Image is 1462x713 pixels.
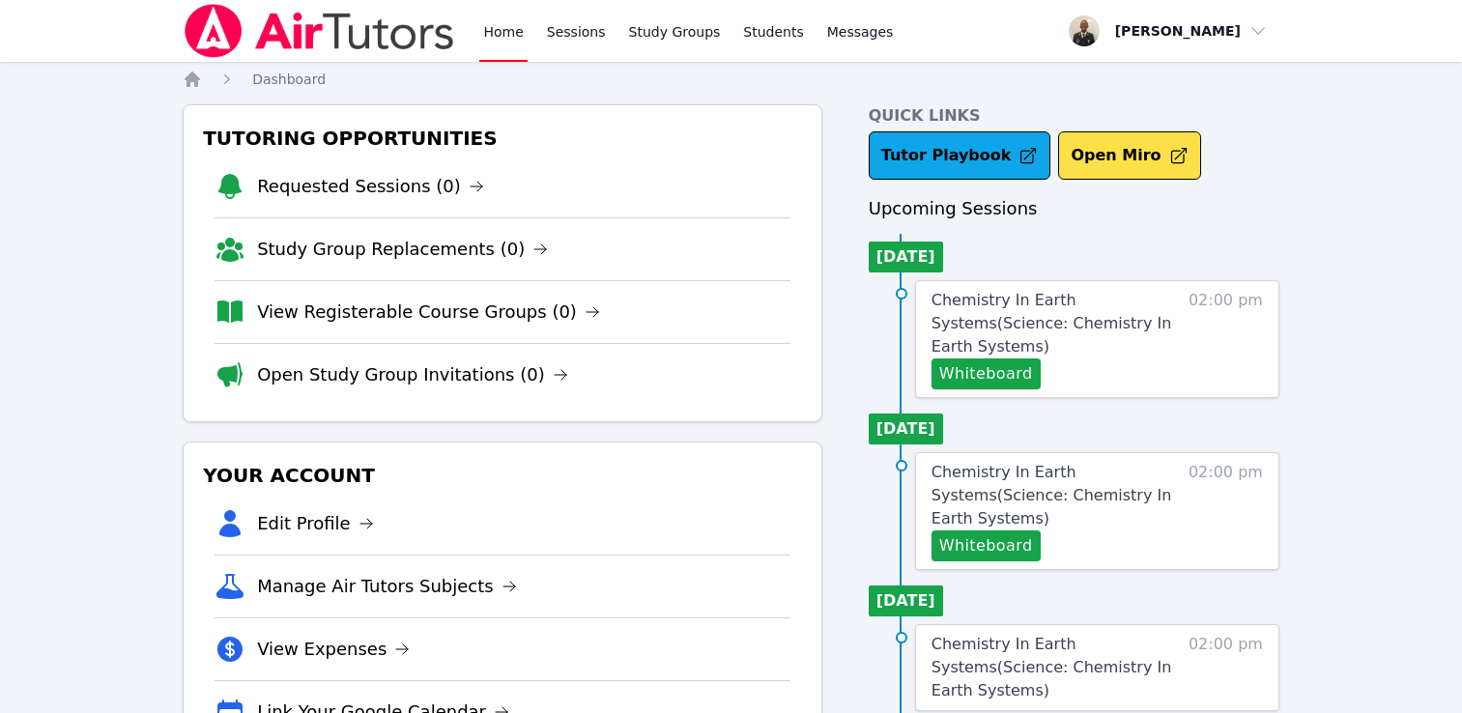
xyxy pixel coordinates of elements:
img: Air Tutors [183,4,456,58]
button: Open Miro [1058,131,1200,180]
a: Edit Profile [257,510,374,537]
a: Dashboard [252,70,326,89]
h4: Quick Links [869,104,1279,128]
a: Chemistry In Earth Systems(Science: Chemistry In Earth Systems) [932,461,1180,530]
button: Whiteboard [932,358,1041,389]
button: Whiteboard [932,530,1041,561]
span: Chemistry In Earth Systems ( Science: Chemistry In Earth Systems ) [932,291,1172,356]
a: Manage Air Tutors Subjects [257,573,517,600]
li: [DATE] [869,585,943,616]
h3: Tutoring Opportunities [199,121,806,156]
a: Open Study Group Invitations (0) [257,361,568,388]
li: [DATE] [869,242,943,272]
li: [DATE] [869,414,943,444]
a: View Expenses [257,636,410,663]
span: Chemistry In Earth Systems ( Science: Chemistry In Earth Systems ) [932,635,1172,699]
a: Chemistry In Earth Systems(Science: Chemistry In Earth Systems) [932,633,1180,702]
span: 02:00 pm [1189,461,1263,561]
a: Study Group Replacements (0) [257,236,548,263]
a: Tutor Playbook [869,131,1051,180]
nav: Breadcrumb [183,70,1279,89]
span: Messages [827,22,894,42]
h3: Upcoming Sessions [869,195,1279,222]
a: Requested Sessions (0) [257,173,484,200]
a: Chemistry In Earth Systems(Science: Chemistry In Earth Systems) [932,289,1180,358]
span: Dashboard [252,71,326,87]
a: View Registerable Course Groups (0) [257,299,600,326]
span: Chemistry In Earth Systems ( Science: Chemistry In Earth Systems ) [932,463,1172,528]
span: 02:00 pm [1189,633,1263,702]
span: 02:00 pm [1189,289,1263,389]
h3: Your Account [199,458,806,493]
